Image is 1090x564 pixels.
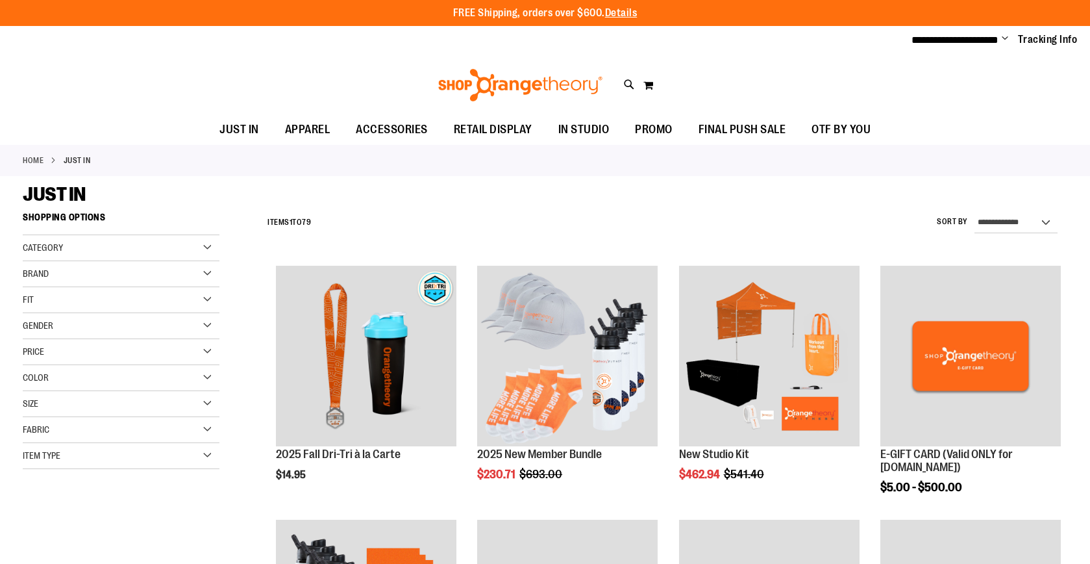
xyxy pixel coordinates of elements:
a: IN STUDIO [545,115,623,145]
span: Gender [23,320,53,331]
a: Details [605,7,638,19]
span: APPAREL [285,115,330,144]
img: 2025 Fall Dri-Tri à la Carte [276,266,456,446]
span: $693.00 [519,468,564,481]
a: E-GIFT CARD (Valid ONLY for ShopOrangetheory.com) [880,266,1061,448]
a: RETAIL DISPLAY [441,115,545,145]
span: 79 [302,218,311,227]
p: FREE Shipping, orders over $600. [453,6,638,21]
span: Brand [23,268,49,279]
span: OTF BY YOU [811,115,871,144]
span: IN STUDIO [558,115,610,144]
span: Item Type [23,450,60,461]
a: ACCESSORIES [343,115,441,145]
img: Shop Orangetheory [436,69,604,101]
strong: JUST IN [64,155,91,166]
span: Price [23,346,44,357]
label: Sort By [937,216,968,227]
span: $462.94 [679,468,722,481]
span: RETAIL DISPLAY [454,115,532,144]
a: 2025 New Member Bundle [477,266,658,448]
span: Category [23,242,63,253]
img: E-GIFT CARD (Valid ONLY for ShopOrangetheory.com) [880,266,1061,446]
span: JUST IN [23,183,86,205]
div: product [269,259,463,514]
div: product [673,259,866,514]
span: 1 [290,218,293,227]
div: product [874,259,1067,527]
span: ACCESSORIES [356,115,428,144]
a: New Studio Kit [679,448,749,461]
img: 2025 New Member Bundle [477,266,658,446]
button: Account menu [1002,33,1008,46]
span: $541.40 [724,468,766,481]
strong: Shopping Options [23,206,219,235]
a: 2025 Fall Dri-Tri à la Carte [276,448,401,461]
a: APPAREL [272,115,343,145]
a: 2025 Fall Dri-Tri à la Carte [276,266,456,448]
a: Tracking Info [1018,32,1078,47]
a: JUST IN [206,115,272,144]
span: $230.71 [477,468,517,481]
h2: Items to [267,212,311,233]
span: Color [23,372,49,383]
a: OTF BY YOU [799,115,884,145]
a: E-GIFT CARD (Valid ONLY for [DOMAIN_NAME]) [880,448,1013,474]
a: PROMO [622,115,686,145]
a: 2025 New Member Bundle [477,448,602,461]
span: FINAL PUSH SALE [699,115,786,144]
a: Home [23,155,43,166]
span: JUST IN [219,115,259,144]
span: $14.95 [276,469,308,481]
a: New Studio Kit [679,266,860,448]
span: PROMO [635,115,673,144]
div: product [471,259,664,514]
a: FINAL PUSH SALE [686,115,799,145]
span: Size [23,398,38,409]
img: New Studio Kit [679,266,860,446]
span: $5.00 - $500.00 [880,481,962,494]
span: Fabric [23,424,49,435]
span: Fit [23,294,34,305]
